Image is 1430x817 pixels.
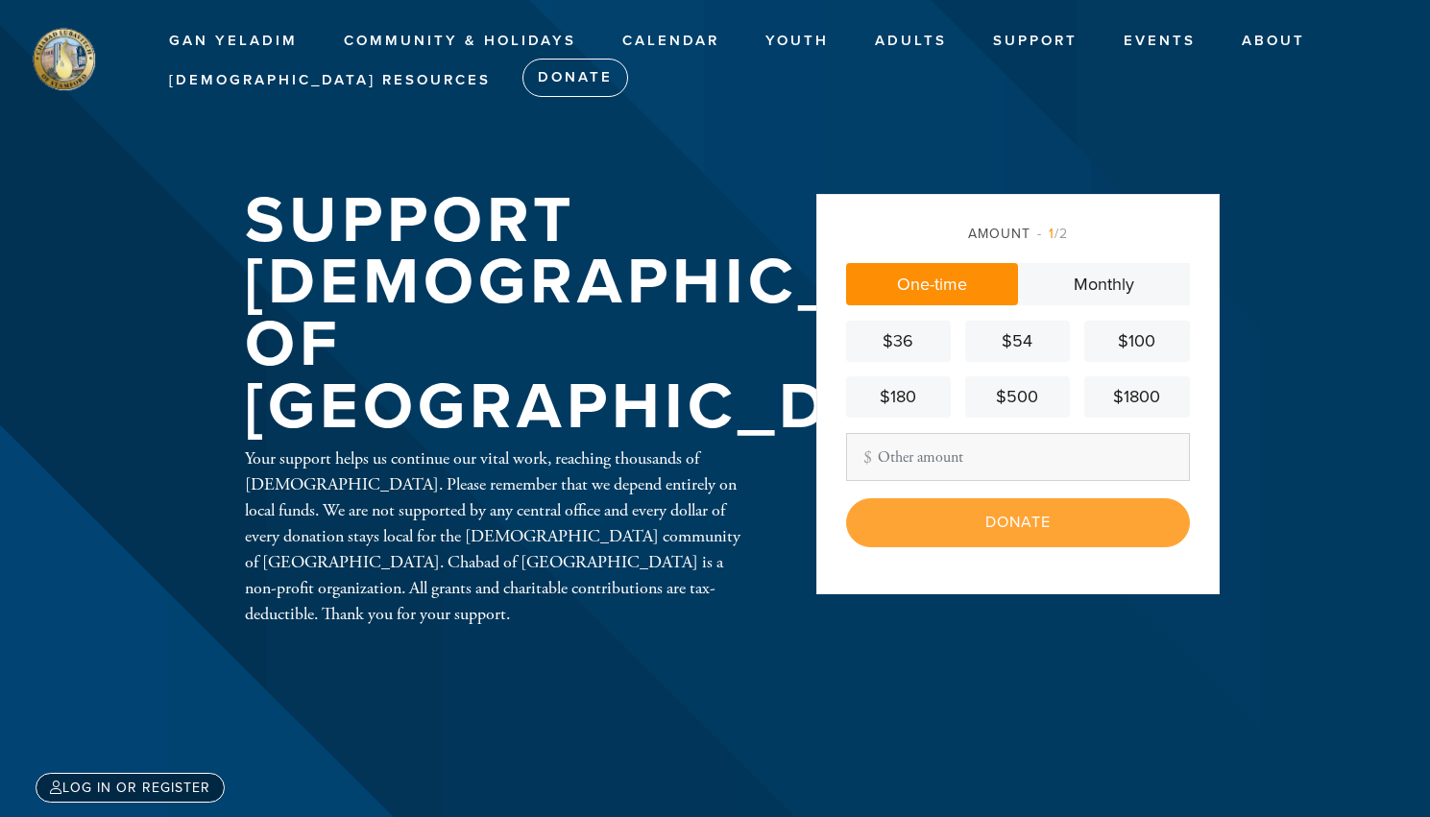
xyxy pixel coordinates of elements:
a: Youth [751,23,843,60]
a: Support [979,23,1092,60]
a: $100 [1084,321,1189,362]
a: Monthly [1018,263,1190,305]
a: Gan Yeladim [155,23,312,60]
a: Community & Holidays [329,23,591,60]
h1: Support [DEMOGRAPHIC_DATA] of [GEOGRAPHIC_DATA] [245,190,1048,438]
a: $36 [846,321,951,362]
div: $500 [973,384,1062,410]
div: $1800 [1092,384,1181,410]
div: $54 [973,328,1062,354]
input: Other amount [846,433,1190,481]
a: Adults [860,23,961,60]
a: Donate [522,59,628,97]
a: $54 [965,321,1070,362]
div: $100 [1092,328,1181,354]
div: Amount [846,224,1190,244]
a: One-time [846,263,1018,305]
a: $500 [965,376,1070,418]
a: Events [1109,23,1210,60]
div: $180 [854,384,943,410]
a: About [1227,23,1320,60]
div: $36 [854,328,943,354]
span: /2 [1037,226,1068,242]
a: $1800 [1084,376,1189,418]
a: Log in or register [36,773,225,803]
span: 1 [1049,226,1054,242]
a: Calendar [608,23,734,60]
a: $180 [846,376,951,418]
div: Your support helps us continue our vital work, reaching thousands of [DEMOGRAPHIC_DATA]. Please r... [245,445,754,627]
img: stamford%20logo.png [29,24,98,93]
a: [DEMOGRAPHIC_DATA] Resources [155,62,505,99]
